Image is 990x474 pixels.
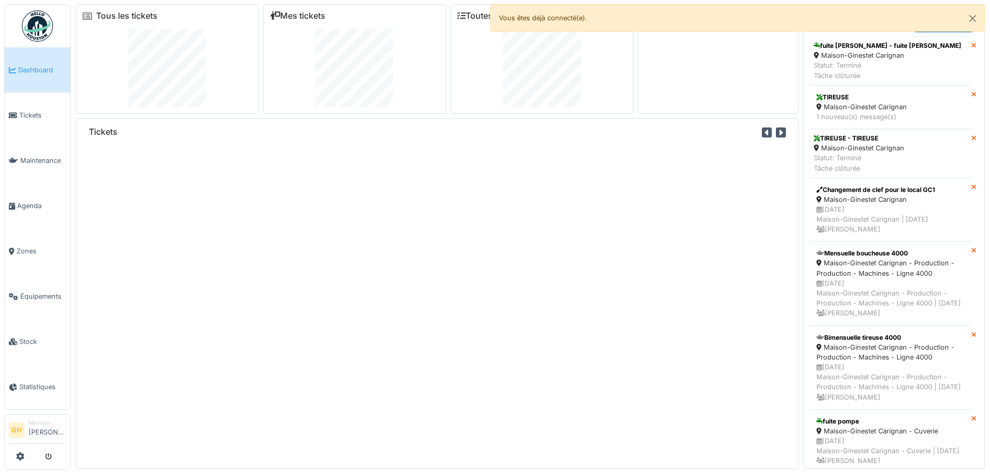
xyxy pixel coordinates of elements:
[814,50,961,60] div: Maison-Ginestet Carignan
[20,156,66,165] span: Maintenance
[20,291,66,301] span: Équipements
[814,60,961,80] div: Statut: Terminé Tâche clôturée
[816,102,965,112] div: Maison-Ginestet Carignan
[810,241,971,325] a: Mensuelle boucheuse 4000 Maison-Ginestet Carignan - Production - Production - Machines - Ligne 40...
[816,333,965,342] div: Bimensuelle tireuse 4000
[89,127,117,137] h6: Tickets
[5,138,70,183] a: Maintenance
[5,274,70,319] a: Équipements
[5,47,70,93] a: Dashboard
[9,422,24,438] li: GH
[810,129,971,178] a: TIREUSE - TIREUSE Maison-Ginestet Carignan Statut: TerminéTâche clôturée
[816,204,965,235] div: [DATE] Maison-Ginestet Carignan | [DATE] [PERSON_NAME]
[810,326,971,409] a: Bimensuelle tireuse 4000 Maison-Ginestet Carignan - Production - Production - Machines - Ligne 40...
[9,419,66,444] a: GH Manager[PERSON_NAME]
[29,419,66,427] div: Manager
[457,11,535,21] a: Toutes les tâches
[22,10,53,42] img: Badge_color-CXgf-gQk.svg
[19,110,66,120] span: Tickets
[5,183,70,228] a: Agenda
[816,258,965,278] div: Maison-Ginestet Carignan - Production - Production - Machines - Ligne 4000
[810,36,971,85] a: fuite [PERSON_NAME] - fuite [PERSON_NAME] Maison-Ginestet Carignan Statut: TerminéTâche clôturée
[17,246,66,256] span: Zones
[816,362,965,402] div: [DATE] Maison-Ginestet Carignan - Production - Production - Machines - Ligne 4000 | [DATE] [PERSO...
[17,201,66,211] span: Agenda
[5,228,70,274] a: Zones
[816,112,965,122] div: 1 nouveau(x) message(s)
[961,5,984,32] button: Close
[96,11,157,21] a: Tous les tickets
[816,426,965,436] div: Maison-Ginestet Carignan - Cuverie
[816,278,965,318] div: [DATE] Maison-Ginestet Carignan - Production - Production - Machines - Ligne 4000 | [DATE] [PERSO...
[19,337,66,347] span: Stock
[5,364,70,409] a: Statistiques
[814,134,904,143] div: TIREUSE - TIREUSE
[29,419,66,441] li: [PERSON_NAME]
[490,4,985,32] div: Vous êtes déjà connecté(e).
[810,85,971,129] a: TIREUSE Maison-Ginestet Carignan 1 nouveau(x) message(s)
[18,65,66,75] span: Dashboard
[816,417,965,426] div: fuite pompe
[814,41,961,50] div: fuite [PERSON_NAME] - fuite [PERSON_NAME]
[810,178,971,242] a: Changement de clef pour le local GC1 Maison-Ginestet Carignan [DATE]Maison-Ginestet Carignan | [D...
[816,436,965,466] div: [DATE] Maison-Ginestet Carignan - Cuverie | [DATE] [PERSON_NAME]
[5,319,70,364] a: Stock
[816,93,965,102] div: TIREUSE
[814,153,904,173] div: Statut: Terminé Tâche clôturée
[814,143,904,153] div: Maison-Ginestet Carignan
[816,195,965,204] div: Maison-Ginestet Carignan
[270,11,325,21] a: Mes tickets
[810,409,971,473] a: fuite pompe Maison-Ginestet Carignan - Cuverie [DATE]Maison-Ginestet Carignan - Cuverie | [DATE] ...
[19,382,66,392] span: Statistiques
[5,93,70,138] a: Tickets
[816,249,965,258] div: Mensuelle boucheuse 4000
[816,342,965,362] div: Maison-Ginestet Carignan - Production - Production - Machines - Ligne 4000
[816,185,965,195] div: Changement de clef pour le local GC1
